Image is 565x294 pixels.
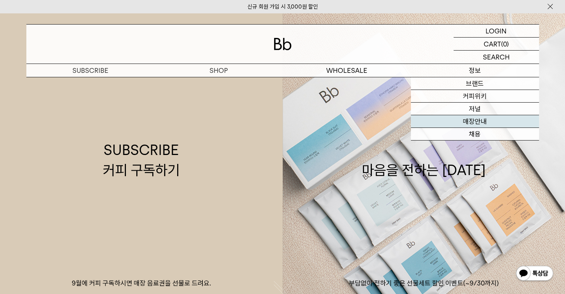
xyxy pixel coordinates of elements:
img: 카카오톡 채널 1:1 채팅 버튼 [515,265,554,283]
a: LOGIN [454,25,539,38]
p: CART [484,38,501,50]
a: CART (0) [454,38,539,51]
img: 로고 [274,38,292,50]
div: 마음을 전하는 [DATE] [362,140,486,180]
a: 신규 회원 가입 시 3,000원 할인 [247,3,318,10]
a: 브랜드 [411,77,539,90]
a: 매장안내 [411,115,539,128]
p: SEARCH [483,51,510,64]
p: LOGIN [486,25,507,37]
a: SHOP [155,64,283,77]
p: (0) [501,38,509,50]
div: SUBSCRIBE 커피 구독하기 [103,140,180,180]
p: WHOLESALE [283,64,411,77]
a: SUBSCRIBE [26,64,155,77]
a: 채용 [411,128,539,140]
a: 커피위키 [411,90,539,103]
p: 정보 [411,64,539,77]
a: 저널 [411,103,539,115]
